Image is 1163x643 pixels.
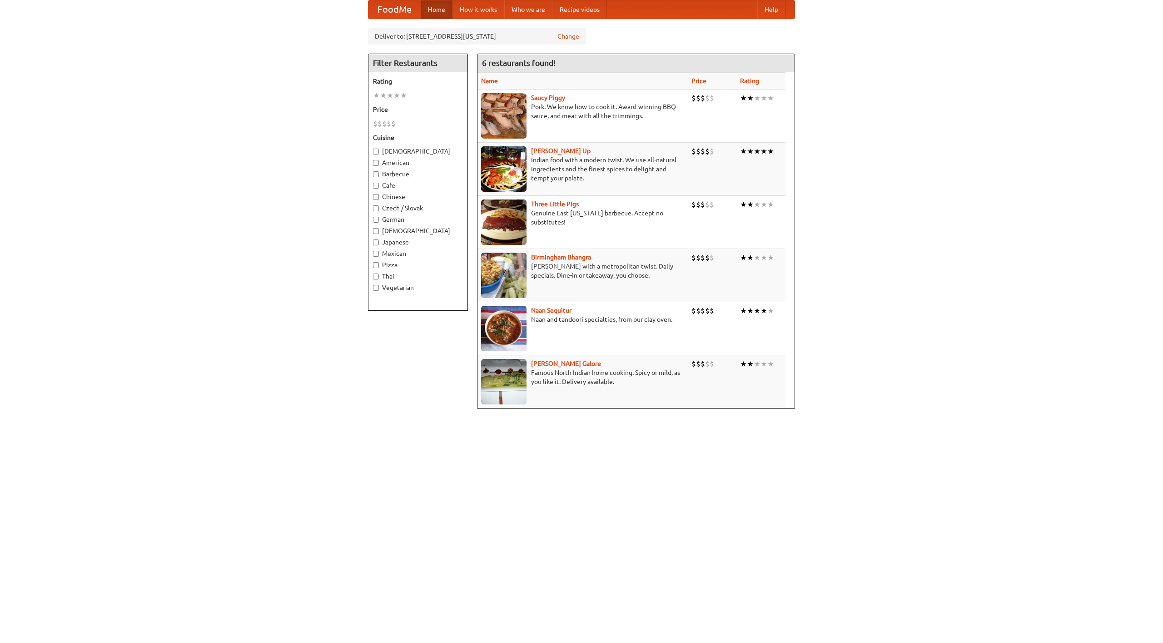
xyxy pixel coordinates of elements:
[531,147,591,155] a: [PERSON_NAME] Up
[373,217,379,223] input: German
[760,146,767,156] li: ★
[740,359,747,369] li: ★
[368,28,586,45] div: Deliver to: [STREET_ADDRESS][US_STATE]
[373,283,463,292] label: Vegetarian
[701,146,705,156] li: $
[696,146,701,156] li: $
[481,77,498,85] a: Name
[696,359,701,369] li: $
[740,199,747,209] li: ★
[373,262,379,268] input: Pizza
[754,93,760,103] li: ★
[710,306,714,316] li: $
[696,199,701,209] li: $
[701,359,705,369] li: $
[373,147,463,156] label: [DEMOGRAPHIC_DATA]
[531,200,579,208] a: Three Little Pigs
[373,204,463,213] label: Czech / Slovak
[373,238,463,247] label: Japanese
[696,93,701,103] li: $
[754,199,760,209] li: ★
[368,54,467,72] h4: Filter Restaurants
[373,226,463,235] label: [DEMOGRAPHIC_DATA]
[373,160,379,166] input: American
[705,146,710,156] li: $
[373,171,379,177] input: Barbecue
[482,59,556,67] ng-pluralize: 6 restaurants found!
[373,158,463,167] label: American
[531,360,601,367] b: [PERSON_NAME] Galore
[740,146,747,156] li: ★
[373,228,379,234] input: [DEMOGRAPHIC_DATA]
[760,199,767,209] li: ★
[481,155,684,183] p: Indian food with a modern twist. We use all-natural ingredients and the finest spices to delight ...
[481,199,527,245] img: littlepigs.jpg
[368,0,421,19] a: FoodMe
[373,205,379,211] input: Czech / Slovak
[705,359,710,369] li: $
[747,306,754,316] li: ★
[767,359,774,369] li: ★
[382,119,387,129] li: $
[767,199,774,209] li: ★
[373,105,463,114] h5: Price
[705,306,710,316] li: $
[760,306,767,316] li: ★
[373,183,379,189] input: Cafe
[400,90,407,100] li: ★
[740,253,747,263] li: ★
[531,254,591,261] a: Birmingham Bhangra
[701,93,705,103] li: $
[387,119,391,129] li: $
[421,0,452,19] a: Home
[760,359,767,369] li: ★
[373,285,379,291] input: Vegetarian
[387,90,393,100] li: ★
[531,307,572,314] a: Naan Sequitur
[710,93,714,103] li: $
[391,119,396,129] li: $
[754,359,760,369] li: ★
[760,253,767,263] li: ★
[552,0,607,19] a: Recipe videos
[373,149,379,155] input: [DEMOGRAPHIC_DATA]
[754,146,760,156] li: ★
[373,90,380,100] li: ★
[767,93,774,103] li: ★
[740,93,747,103] li: ★
[747,253,754,263] li: ★
[557,32,579,41] a: Change
[710,199,714,209] li: $
[373,272,463,281] label: Thai
[481,93,527,139] img: saucy.jpg
[710,359,714,369] li: $
[696,306,701,316] li: $
[531,94,565,101] a: Saucy Piggy
[701,253,705,263] li: $
[373,260,463,269] label: Pizza
[504,0,552,19] a: Who we are
[373,77,463,86] h5: Rating
[373,194,379,200] input: Chinese
[691,93,696,103] li: $
[696,253,701,263] li: $
[373,192,463,201] label: Chinese
[767,253,774,263] li: ★
[705,199,710,209] li: $
[767,306,774,316] li: ★
[380,90,387,100] li: ★
[710,253,714,263] li: $
[691,253,696,263] li: $
[757,0,785,19] a: Help
[691,77,706,85] a: Price
[701,199,705,209] li: $
[373,239,379,245] input: Japanese
[373,249,463,258] label: Mexican
[373,119,378,129] li: $
[691,146,696,156] li: $
[378,119,382,129] li: $
[481,146,527,192] img: curryup.jpg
